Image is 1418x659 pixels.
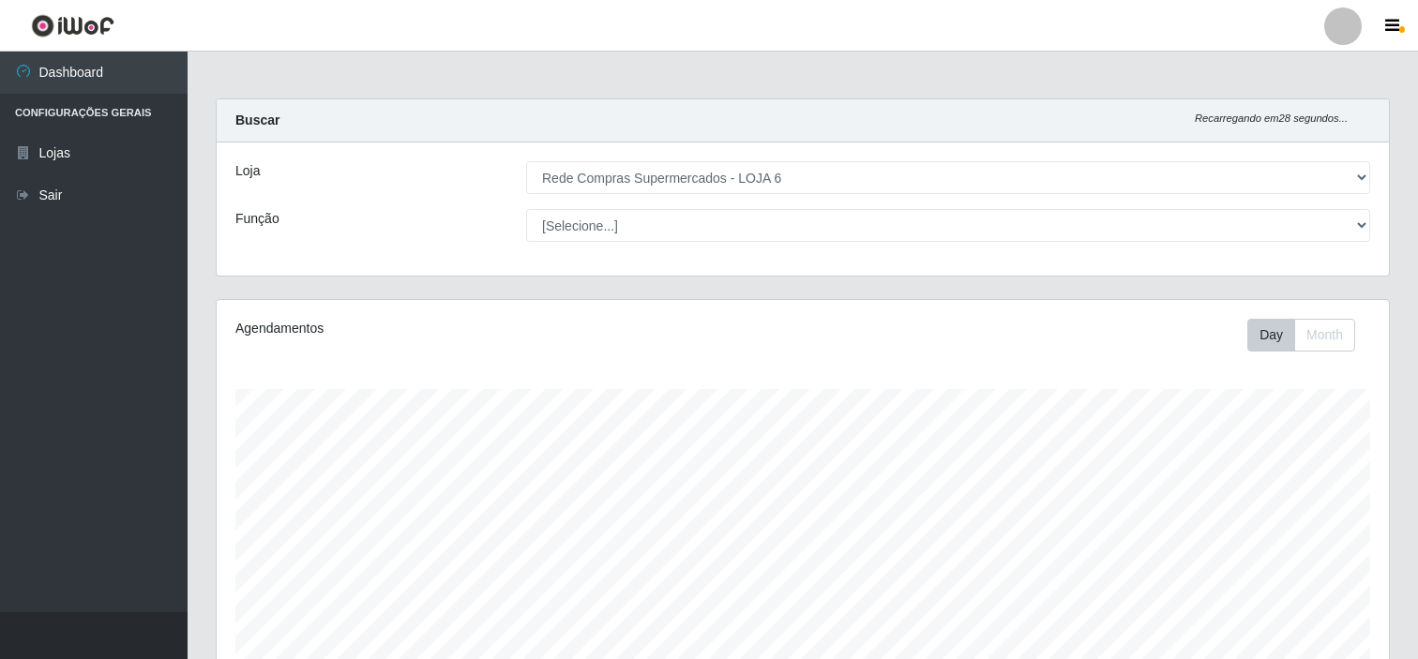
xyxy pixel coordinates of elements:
button: Month [1294,319,1355,352]
label: Função [235,209,279,229]
i: Recarregando em 28 segundos... [1195,112,1348,124]
div: Toolbar with button groups [1247,319,1370,352]
img: CoreUI Logo [31,14,114,37]
label: Loja [235,161,260,181]
button: Day [1247,319,1295,352]
strong: Buscar [235,112,279,127]
div: First group [1247,319,1355,352]
div: Agendamentos [235,319,692,338]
